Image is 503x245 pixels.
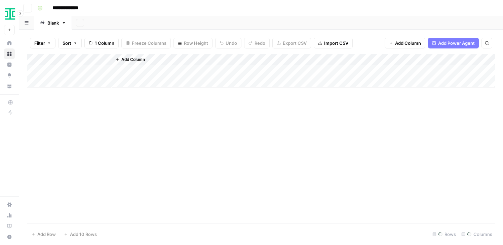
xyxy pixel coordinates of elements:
[255,40,265,46] span: Redo
[272,38,311,48] button: Export CSV
[4,232,15,242] button: Help + Support
[132,40,166,46] span: Freeze Columns
[4,8,16,20] img: Ironclad Logo
[4,38,15,48] a: Home
[4,48,15,59] a: Browse
[70,231,97,238] span: Add 10 Rows
[385,38,425,48] button: Add Column
[184,40,208,46] span: Row Height
[113,55,148,64] button: Add Column
[30,38,55,48] button: Filter
[27,229,60,240] button: Add Row
[4,81,15,92] a: Your Data
[121,38,171,48] button: Freeze Columns
[95,40,114,46] span: 1 Column
[63,40,71,46] span: Sort
[173,38,212,48] button: Row Height
[430,229,459,240] div: Rows
[215,38,241,48] button: Undo
[395,40,421,46] span: Add Column
[34,40,45,46] span: Filter
[58,38,82,48] button: Sort
[4,210,15,221] a: Usage
[4,221,15,232] a: Learning Hub
[4,59,15,70] a: Insights
[84,38,119,48] button: 1 Column
[60,229,101,240] button: Add 10 Rows
[226,40,237,46] span: Undo
[121,57,145,63] span: Add Column
[4,70,15,81] a: Opportunities
[4,199,15,210] a: Settings
[34,16,72,30] a: Blank
[283,40,307,46] span: Export CSV
[428,38,479,48] button: Add Power Agent
[314,38,353,48] button: Import CSV
[438,40,475,46] span: Add Power Agent
[37,231,56,238] span: Add Row
[47,20,59,26] div: Blank
[244,38,270,48] button: Redo
[324,40,348,46] span: Import CSV
[4,5,15,22] button: Workspace: Ironclad
[459,229,495,240] div: Columns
